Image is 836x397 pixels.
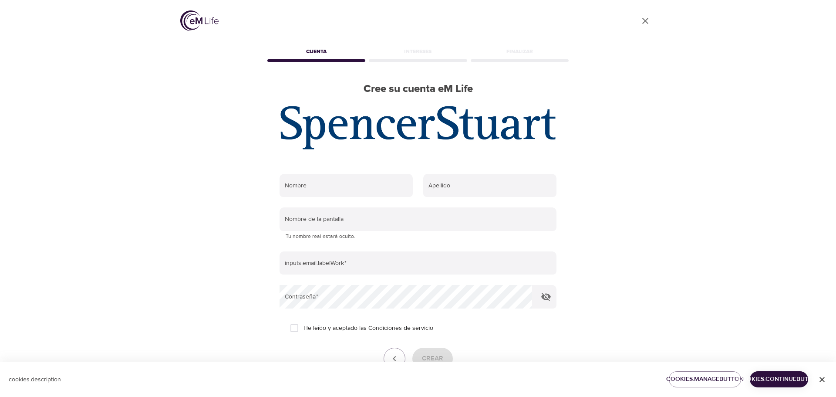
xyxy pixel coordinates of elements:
[757,374,801,385] span: cookies.continueButton
[266,83,570,95] h2: Cree su cuenta eM Life
[180,10,219,31] img: logo
[368,324,433,333] a: Condiciones de servicio
[286,232,550,241] p: Tu nombre real estará oculto.
[280,106,556,149] img: org_logo_448.jpg
[750,371,808,387] button: cookies.continueButton
[635,10,656,31] a: close
[669,371,741,387] button: cookies.manageButton
[676,374,734,385] span: cookies.manageButton
[303,324,433,333] span: He leído y aceptado las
